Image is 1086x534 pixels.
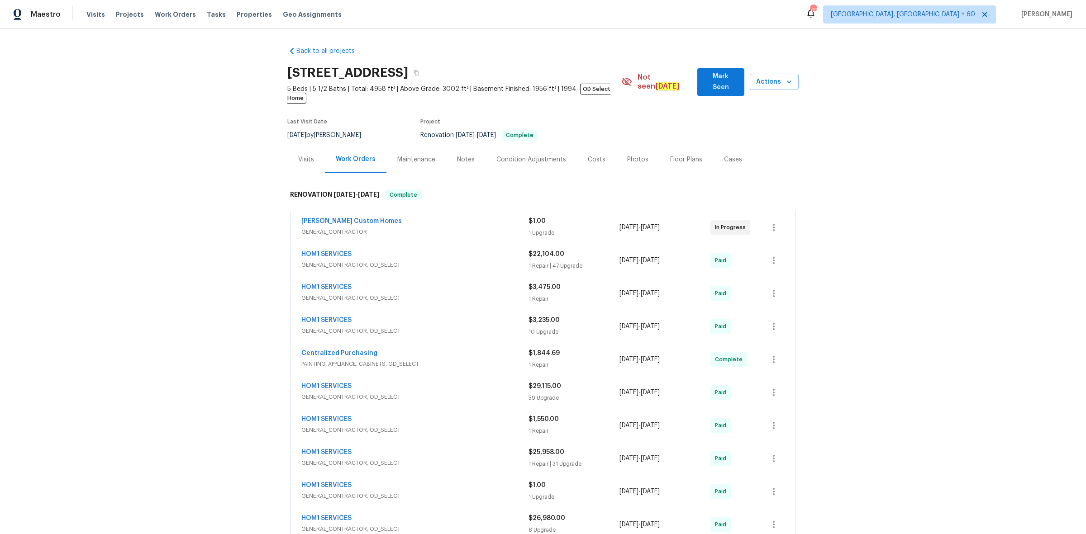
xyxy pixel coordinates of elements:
a: [PERSON_NAME] Custom Homes [301,218,402,224]
span: Paid [715,322,730,331]
span: [DATE] [619,224,638,231]
div: Condition Adjustments [496,155,566,164]
span: Not seen [638,73,692,91]
span: Paid [715,289,730,298]
button: Copy Address [408,65,424,81]
div: 1 Upgrade [529,492,619,501]
span: [DATE] [619,455,638,462]
a: HOM1 SERVICES [301,482,352,488]
span: GENERAL_CONTRACTOR, OD_SELECT [301,293,529,302]
span: Geo Assignments [283,10,342,19]
span: [DATE] [641,224,660,231]
div: 1 Repair [529,426,619,435]
span: - [619,520,660,529]
span: - [333,191,380,198]
div: 59 Upgrade [529,393,619,402]
span: GENERAL_CONTRACTOR, OD_SELECT [301,525,529,534]
div: Maintenance [397,155,435,164]
span: [DATE] [619,290,638,297]
button: Mark Seen [697,68,744,96]
div: Work Orders [336,155,376,164]
span: Paid [715,388,730,397]
a: HOM1 SERVICES [301,515,352,521]
a: HOM1 SERVICES [301,449,352,455]
span: Complete [715,355,746,364]
div: 1 Repair [529,294,619,303]
a: Centralized Purchasing [301,350,377,356]
span: Complete [502,132,537,138]
span: Visits [86,10,105,19]
span: [DATE] [456,132,475,138]
span: Properties [237,10,272,19]
span: Paid [715,454,730,463]
span: GENERAL_CONTRACTOR, OD_SELECT [301,326,529,336]
div: Photos [627,155,648,164]
span: - [456,132,496,138]
span: $1.00 [529,482,546,488]
span: [DATE] [641,389,660,396]
span: Tasks [207,11,226,18]
span: In Progress [715,223,749,232]
span: GENERAL_CONTRACTOR, OD_SELECT [301,260,529,269]
h6: RENOVATION [290,189,380,200]
span: [PERSON_NAME] [1018,10,1072,19]
span: GENERAL_CONTRACTOR, OD_SELECT [301,392,529,402]
a: HOM1 SERVICES [301,251,352,257]
span: [DATE] [641,257,660,264]
span: [DATE] [477,132,496,138]
span: $3,475.00 [529,284,561,290]
span: [DATE] [641,488,660,495]
span: GENERAL_CONTRACTOR [301,227,529,236]
span: GENERAL_CONTRACTOR, OD_SELECT [301,491,529,501]
div: Visits [298,155,314,164]
em: [DATE] [655,82,680,90]
span: [DATE] [641,290,660,297]
span: $22,104.00 [529,251,564,257]
span: [DATE] [619,356,638,363]
span: $3,235.00 [529,317,560,323]
span: [DATE] [619,422,638,429]
span: - [619,322,660,331]
span: [DATE] [641,455,660,462]
span: GENERAL_CONTRACTOR, OD_SELECT [301,458,529,468]
span: Last Visit Date [287,119,327,124]
a: HOM1 SERVICES [301,284,352,290]
span: Complete [386,190,421,199]
span: Paid [715,487,730,496]
span: - [619,388,660,397]
span: [DATE] [641,356,660,363]
span: - [619,454,660,463]
span: [DATE] [641,422,660,429]
div: 1 Repair | 31 Upgrade [529,459,619,468]
button: Actions [750,74,799,90]
span: $25,958.00 [529,449,564,455]
span: - [619,223,660,232]
span: GENERAL_CONTRACTOR, OD_SELECT [301,425,529,435]
span: [DATE] [287,132,306,138]
div: RENOVATION [DATE]-[DATE]Complete [287,180,799,209]
span: [DATE] [619,488,638,495]
span: Maestro [31,10,61,19]
h2: [STREET_ADDRESS] [287,68,408,77]
span: [DATE] [641,521,660,528]
span: [DATE] [619,323,638,330]
div: 1 Repair | 47 Upgrade [529,261,619,270]
span: $1.00 [529,218,546,224]
div: by [PERSON_NAME] [287,130,372,141]
span: PAINTING, APPLIANCE, CABINETS, OD_SELECT [301,359,529,369]
span: Actions [757,76,791,88]
span: Paid [715,520,730,529]
span: 5 Beds | 5 1/2 Baths | Total: 4958 ft² | Above Grade: 3002 ft² | Basement Finished: 1956 ft² | 1994 [287,85,621,103]
span: Renovation [420,132,538,138]
span: Paid [715,421,730,430]
div: 1 Upgrade [529,228,619,237]
span: $1,550.00 [529,416,559,422]
span: OD Select Home [287,84,610,104]
span: - [619,487,660,496]
span: [GEOGRAPHIC_DATA], [GEOGRAPHIC_DATA] + 60 [831,10,975,19]
span: - [619,421,660,430]
span: $1,844.69 [529,350,560,356]
span: [DATE] [333,191,355,198]
span: - [619,256,660,265]
span: [DATE] [619,257,638,264]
